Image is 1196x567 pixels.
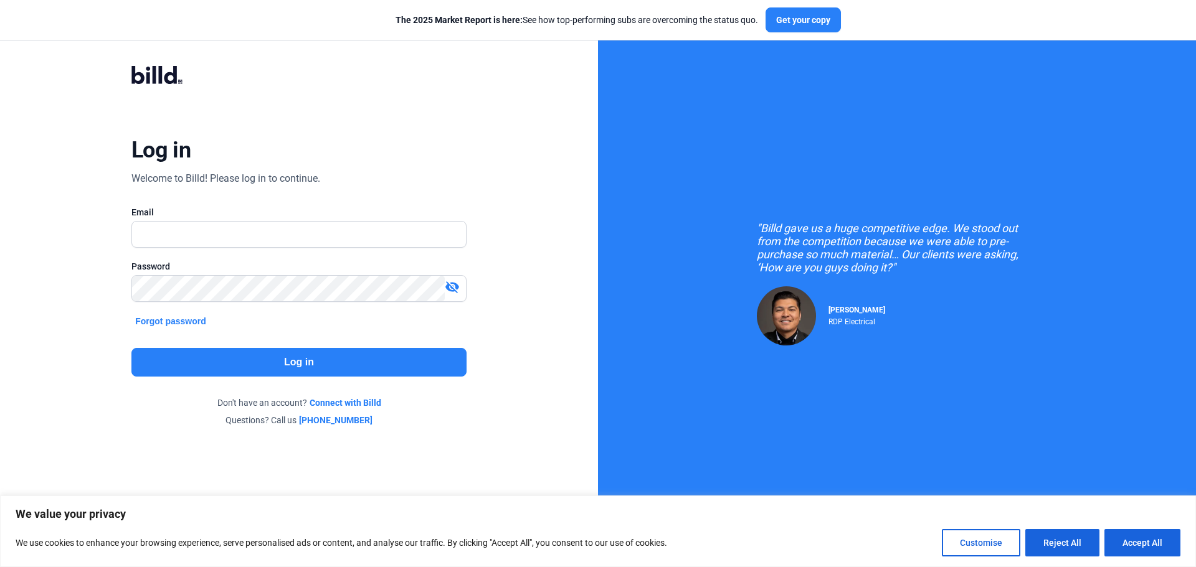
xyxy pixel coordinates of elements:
p: We value your privacy [16,507,1180,522]
button: Accept All [1104,529,1180,556]
mat-icon: visibility_off [445,279,460,294]
button: Get your copy [766,7,841,32]
img: Raul Pacheco [757,286,816,345]
a: [PHONE_NUMBER] [299,414,373,426]
div: Log in [131,136,191,164]
div: Questions? Call us [131,414,467,426]
div: Welcome to Billd! Please log in to continue. [131,171,320,186]
button: Reject All [1025,529,1099,556]
div: RDP Electrical [828,314,885,326]
p: We use cookies to enhance your browsing experience, serve personalised ads or content, and analys... [16,535,667,550]
button: Customise [942,529,1020,556]
button: Forgot password [131,314,210,328]
span: The 2025 Market Report is here: [396,15,523,25]
span: [PERSON_NAME] [828,306,885,314]
div: Don't have an account? [131,396,467,409]
div: Password [131,260,467,273]
div: Email [131,206,467,218]
div: "Billd gave us a huge competitive edge. We stood out from the competition because we were able to... [757,222,1037,274]
a: Connect with Billd [310,396,381,409]
div: See how top-performing subs are overcoming the status quo. [396,14,758,26]
button: Log in [131,348,467,377]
